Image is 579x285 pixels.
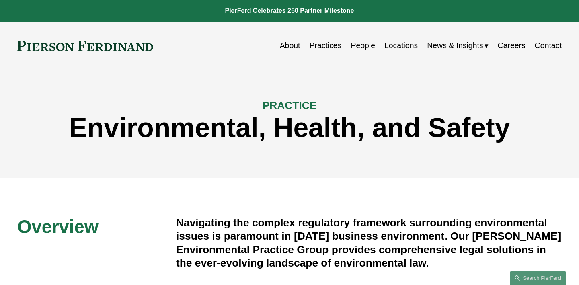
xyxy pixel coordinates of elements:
a: Careers [498,38,526,53]
a: About [280,38,300,53]
a: folder dropdown [427,38,488,53]
a: Locations [384,38,418,53]
a: Search this site [510,271,566,285]
h1: Environmental, Health, and Safety [17,112,562,144]
a: People [351,38,375,53]
span: PRACTICE [263,99,317,111]
span: Overview [17,217,99,237]
span: News & Insights [427,39,483,53]
a: Practices [309,38,341,53]
h4: Navigating the complex regulatory framework surrounding environmental issues is paramount in [DAT... [176,216,562,270]
a: Contact [535,38,562,53]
